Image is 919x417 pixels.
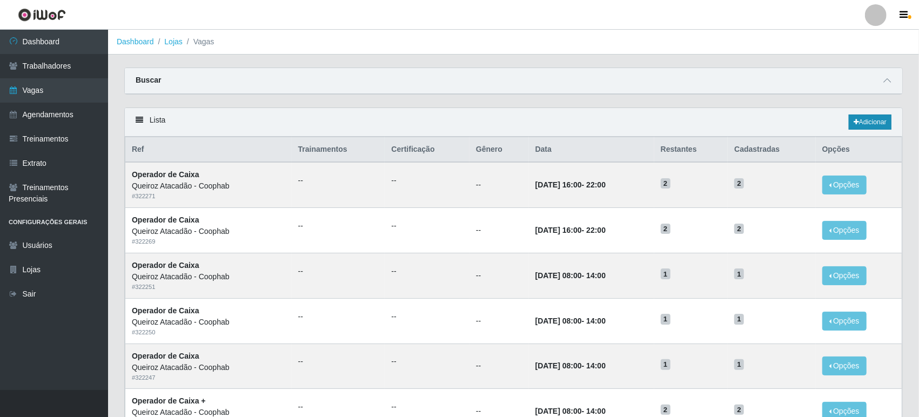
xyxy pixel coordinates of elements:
[586,271,606,280] time: 14:00
[822,221,867,240] button: Opções
[132,226,285,237] div: Queiroz Atacadão - Coophab
[391,356,463,367] ul: --
[654,137,728,163] th: Restantes
[728,137,815,163] th: Cadastradas
[469,162,529,207] td: --
[535,180,606,189] strong: -
[661,178,670,189] span: 2
[469,208,529,253] td: --
[822,357,867,375] button: Opções
[391,175,463,186] ul: --
[535,180,582,189] time: [DATE] 16:00
[535,271,606,280] strong: -
[469,253,529,298] td: --
[734,405,744,415] span: 2
[132,237,285,246] div: # 322269
[298,220,379,232] ul: --
[132,328,285,337] div: # 322250
[535,226,606,234] strong: -
[816,137,902,163] th: Opções
[385,137,469,163] th: Certificação
[132,170,199,179] strong: Operador de Caixa
[132,261,199,270] strong: Operador de Caixa
[391,401,463,413] ul: --
[469,344,529,389] td: --
[535,361,606,370] strong: -
[132,180,285,192] div: Queiroz Atacadão - Coophab
[535,317,582,325] time: [DATE] 08:00
[586,407,606,415] time: 14:00
[298,175,379,186] ul: --
[298,266,379,277] ul: --
[734,268,744,279] span: 1
[849,115,891,130] a: Adicionar
[391,266,463,277] ul: --
[661,224,670,234] span: 2
[298,401,379,413] ul: --
[132,283,285,292] div: # 322251
[125,108,902,137] div: Lista
[298,356,379,367] ul: --
[535,317,606,325] strong: -
[136,76,161,84] strong: Buscar
[822,176,867,194] button: Opções
[18,8,66,22] img: CoreUI Logo
[734,359,744,370] span: 1
[108,30,919,55] nav: breadcrumb
[469,137,529,163] th: Gênero
[292,137,385,163] th: Trainamentos
[822,266,867,285] button: Opções
[734,314,744,325] span: 1
[586,180,606,189] time: 22:00
[298,311,379,322] ul: --
[586,226,606,234] time: 22:00
[164,37,182,46] a: Lojas
[535,407,582,415] time: [DATE] 08:00
[535,226,582,234] time: [DATE] 16:00
[535,361,582,370] time: [DATE] 08:00
[132,373,285,382] div: # 322247
[469,298,529,344] td: --
[586,361,606,370] time: 14:00
[125,137,292,163] th: Ref
[822,312,867,331] button: Opções
[734,178,744,189] span: 2
[117,37,154,46] a: Dashboard
[661,268,670,279] span: 1
[132,271,285,283] div: Queiroz Atacadão - Coophab
[661,359,670,370] span: 1
[391,311,463,322] ul: --
[586,317,606,325] time: 14:00
[529,137,654,163] th: Data
[535,407,606,415] strong: -
[132,192,285,201] div: # 322271
[535,271,582,280] time: [DATE] 08:00
[661,314,670,325] span: 1
[391,220,463,232] ul: --
[132,317,285,328] div: Queiroz Atacadão - Coophab
[132,362,285,373] div: Queiroz Atacadão - Coophab
[132,352,199,360] strong: Operador de Caixa
[132,396,206,405] strong: Operador de Caixa +
[132,216,199,224] strong: Operador de Caixa
[734,224,744,234] span: 2
[661,405,670,415] span: 2
[183,36,214,48] li: Vagas
[132,306,199,315] strong: Operador de Caixa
